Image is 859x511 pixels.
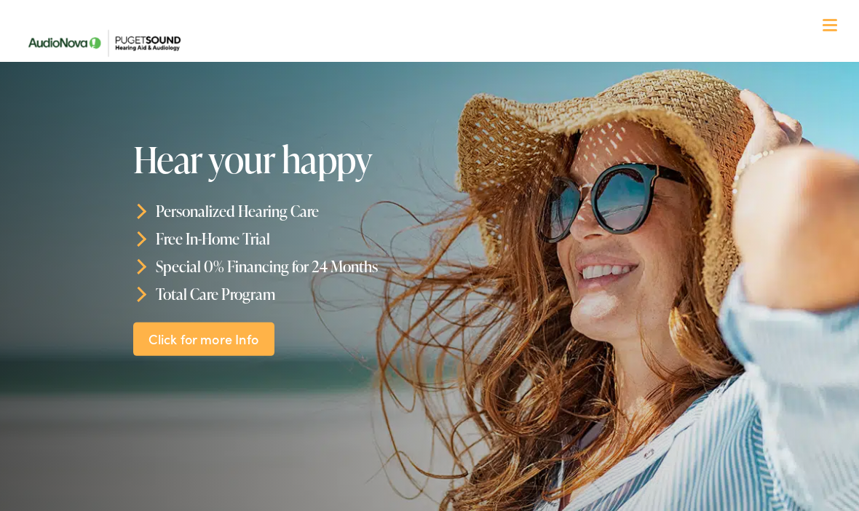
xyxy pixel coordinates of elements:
a: What We Offer [28,58,842,103]
li: Personalized Hearing Care [133,197,563,225]
li: Special 0% Financing for 24 Months [133,253,563,280]
a: Click for more Info [133,322,274,356]
li: Free In-Home Trial [133,225,563,253]
h1: Hear your happy [133,139,563,179]
li: Total Care Program [133,280,563,307]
